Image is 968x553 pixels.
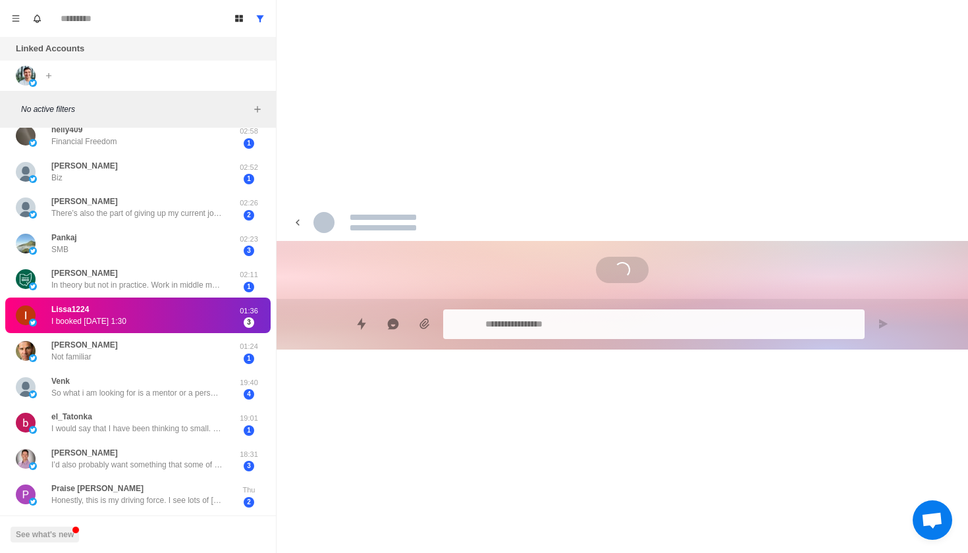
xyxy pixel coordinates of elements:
p: 19:40 [232,377,265,388]
p: In theory but not in practice. Work in middle market lending but not on the deal side. About to r... [51,279,223,291]
p: 18:31 [232,449,265,460]
p: No active filters [21,103,250,115]
p: I’d also probably want something that some of my skill set and connections would help it run smoo... [51,459,223,471]
img: picture [29,139,37,147]
button: Add filters [250,101,265,117]
p: [PERSON_NAME] [51,196,118,207]
button: Menu [5,8,26,29]
p: So what i am looking for is a mentor or a person who is knowledgeable in the area in helping me f... [51,387,223,399]
p: Pankaj [51,232,77,244]
p: el_Tatonka [51,411,92,423]
span: 1 [244,282,254,292]
p: 02:52 [232,162,265,173]
img: picture [16,66,36,86]
img: picture [29,426,37,434]
img: picture [29,175,37,183]
p: [PERSON_NAME] [51,160,118,172]
p: [PERSON_NAME] [51,267,118,279]
button: Add account [41,68,57,84]
span: 4 [244,389,254,400]
p: Thu [232,485,265,496]
span: 3 [244,317,254,328]
button: Notifications [26,8,47,29]
button: Show all conversations [250,8,271,29]
span: 3 [244,461,254,471]
p: nelly409 [51,124,82,136]
span: 1 [244,425,254,436]
p: Financial Freedom [51,136,117,147]
img: picture [29,390,37,398]
p: 01:24 [232,341,265,352]
img: picture [16,197,36,217]
p: 01:36 [232,305,265,317]
p: I would say that I have been thinking to small. I have had a few side hustles and made a little m... [51,423,223,434]
p: I booked [DATE] 1:30 [51,315,126,327]
img: picture [16,485,36,504]
img: picture [16,413,36,433]
p: Linked Accounts [16,42,84,55]
p: Biz [51,172,63,184]
p: Venk [51,375,70,387]
span: 1 [244,354,254,364]
img: picture [29,282,37,290]
p: 02:23 [232,234,265,245]
span: 2 [244,497,254,508]
img: picture [16,162,36,182]
span: 1 [244,174,254,184]
img: picture [29,462,37,470]
img: picture [29,79,37,87]
p: Praise [PERSON_NAME] [51,483,144,494]
img: picture [29,211,37,219]
p: Not familiar [51,351,92,363]
img: picture [29,247,37,255]
img: picture [29,319,37,327]
img: picture [16,234,36,253]
img: picture [16,305,36,325]
p: SMB [51,244,68,255]
button: Reply with AI [380,311,406,337]
p: Honestly, this is my driving force. I see lots of [DEMOGRAPHIC_DATA] and [DEMOGRAPHIC_DATA] migra... [51,494,223,506]
p: 19:01 [232,413,265,424]
button: Quick replies [348,311,375,337]
button: Send message [870,311,896,337]
p: Lissa1224 [51,303,89,315]
button: Board View [229,8,250,29]
p: 02:58 [232,126,265,137]
a: Open chat [913,500,952,540]
img: picture [16,269,36,289]
img: picture [16,341,36,361]
button: Add media [412,311,438,337]
img: picture [16,449,36,469]
span: 1 [244,138,254,149]
p: [PERSON_NAME] [51,447,118,459]
span: 2 [244,210,254,221]
img: picture [16,126,36,145]
span: 3 [244,246,254,256]
p: 02:11 [232,269,265,280]
p: [PERSON_NAME] [51,339,118,351]
p: 02:26 [232,197,265,209]
p: There’s also the part of giving up my current job and income but I need to think long term. [51,207,223,219]
button: back [287,212,308,233]
img: picture [16,377,36,397]
img: picture [29,354,37,362]
button: See what's new [11,527,79,542]
img: picture [29,498,37,506]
